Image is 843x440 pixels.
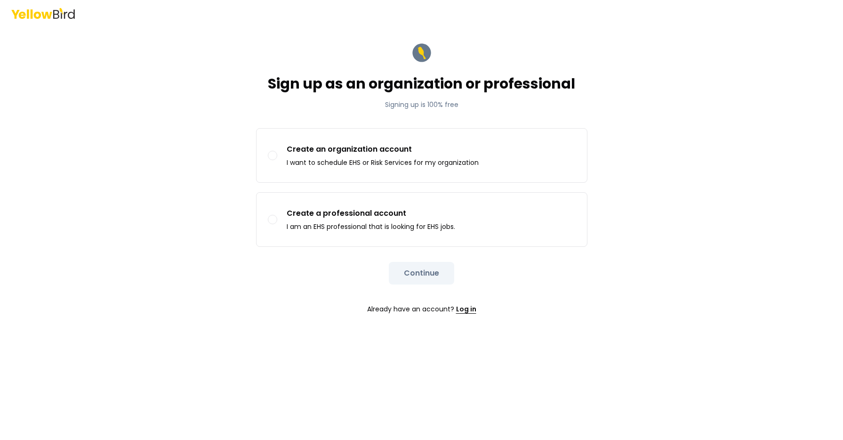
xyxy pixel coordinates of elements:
[256,300,587,318] p: Already have an account?
[287,158,479,167] p: I want to schedule EHS or Risk Services for my organization
[287,144,479,155] p: Create an organization account
[268,75,575,92] h1: Sign up as an organization or professional
[268,151,277,160] button: Create an organization accountI want to schedule EHS or Risk Services for my organization
[287,208,455,219] p: Create a professional account
[268,100,575,109] p: Signing up is 100% free
[268,215,277,224] button: Create a professional accountI am an EHS professional that is looking for EHS jobs.
[456,300,476,318] a: Log in
[287,222,455,231] p: I am an EHS professional that is looking for EHS jobs.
